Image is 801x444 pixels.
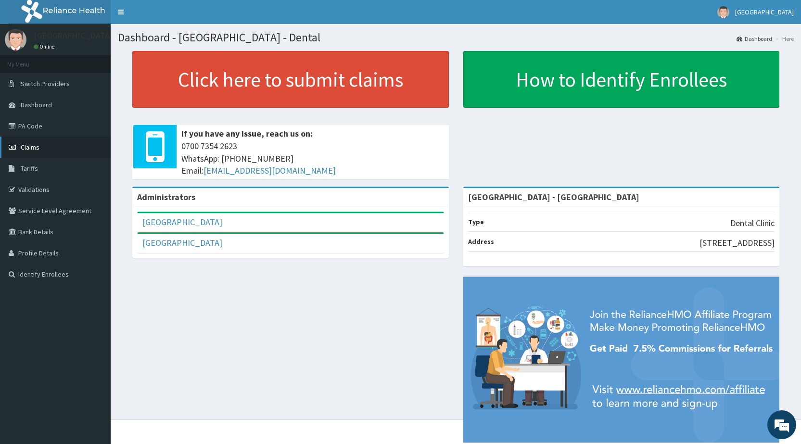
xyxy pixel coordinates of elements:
span: Tariffs [21,164,38,173]
img: User Image [717,6,729,18]
img: provider-team-banner.png [463,277,780,443]
div: Minimize live chat window [158,5,181,28]
strong: [GEOGRAPHIC_DATA] - [GEOGRAPHIC_DATA] [468,191,639,203]
span: Dashboard [21,101,52,109]
span: [GEOGRAPHIC_DATA] [735,8,794,16]
b: Administrators [137,191,195,203]
a: Click here to submit claims [132,51,449,108]
div: Chat with us now [50,54,162,66]
a: How to Identify Enrollees [463,51,780,108]
b: If you have any issue, reach us on: [181,128,313,139]
img: d_794563401_company_1708531726252_794563401 [18,48,39,72]
li: Here [773,35,794,43]
b: Address [468,237,494,246]
a: [EMAIL_ADDRESS][DOMAIN_NAME] [203,165,336,176]
p: Dental Clinic [730,217,775,229]
a: [GEOGRAPHIC_DATA] [142,216,222,228]
textarea: Type your message and hit 'Enter' [5,263,183,296]
a: Dashboard [737,35,772,43]
a: Online [34,43,57,50]
span: Claims [21,143,39,152]
b: Type [468,217,484,226]
span: 0700 7354 2623 WhatsApp: [PHONE_NUMBER] Email: [181,140,444,177]
a: [GEOGRAPHIC_DATA] [142,237,222,248]
p: [GEOGRAPHIC_DATA] [34,31,113,40]
span: Switch Providers [21,79,70,88]
span: We're online! [56,121,133,218]
p: [STREET_ADDRESS] [699,237,775,249]
img: User Image [5,29,26,51]
h1: Dashboard - [GEOGRAPHIC_DATA] - Dental [118,31,794,44]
